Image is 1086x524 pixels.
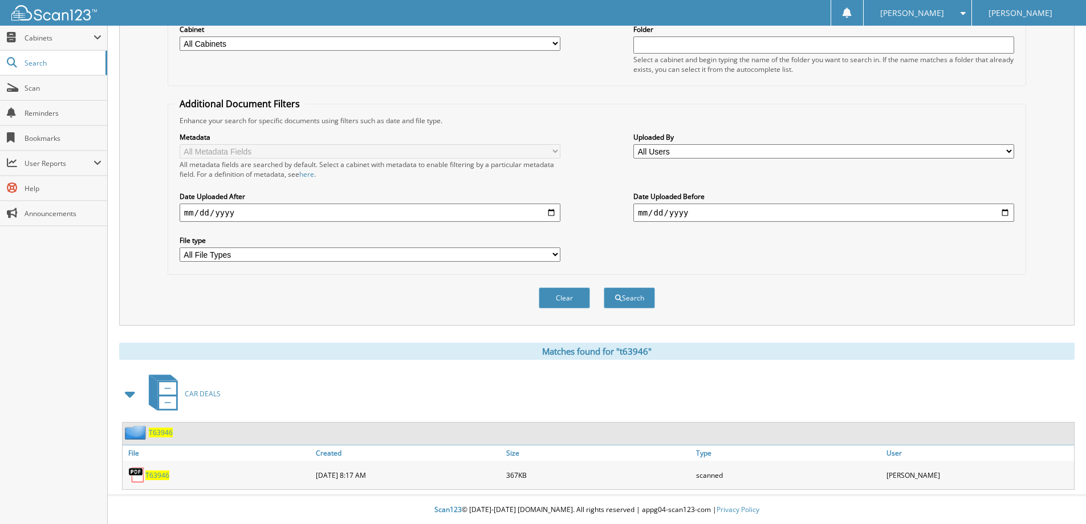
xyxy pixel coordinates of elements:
div: Select a cabinet and begin typing the name of the folder you want to search in. If the name match... [633,55,1014,74]
a: T63946 [149,428,173,437]
span: Scan123 [434,505,462,514]
div: © [DATE]-[DATE] [DOMAIN_NAME]. All rights reserved | appg04-scan123-com | [108,496,1086,524]
span: Scan [25,83,101,93]
a: File [123,445,313,461]
span: [PERSON_NAME] [880,10,944,17]
label: File type [180,235,560,245]
a: T63946 [145,470,169,480]
a: here [299,169,314,179]
span: Cabinets [25,33,93,43]
span: Search [25,58,100,68]
a: Type [693,445,884,461]
label: Metadata [180,132,560,142]
legend: Additional Document Filters [174,98,306,110]
img: PDF.png [128,466,145,484]
label: Date Uploaded After [180,192,560,201]
div: 367KB [503,464,694,486]
label: Uploaded By [633,132,1014,142]
a: Size [503,445,694,461]
a: Privacy Policy [717,505,759,514]
input: start [180,204,560,222]
button: Clear [539,287,590,308]
img: folder2.png [125,425,149,440]
label: Date Uploaded Before [633,192,1014,201]
span: [PERSON_NAME] [989,10,1052,17]
span: User Reports [25,159,93,168]
span: Help [25,184,101,193]
img: scan123-logo-white.svg [11,5,97,21]
input: end [633,204,1014,222]
label: Cabinet [180,25,560,34]
div: scanned [693,464,884,486]
iframe: Chat Widget [1029,469,1086,524]
a: Created [313,445,503,461]
span: CAR DEALS [185,389,221,399]
div: Matches found for "t63946" [119,343,1075,360]
div: Enhance your search for specific documents using filters such as date and file type. [174,116,1020,125]
div: [DATE] 8:17 AM [313,464,503,486]
button: Search [604,287,655,308]
span: Bookmarks [25,133,101,143]
span: Reminders [25,108,101,118]
div: All metadata fields are searched by default. Select a cabinet with metadata to enable filtering b... [180,160,560,179]
div: [PERSON_NAME] [884,464,1074,486]
span: Announcements [25,209,101,218]
a: CAR DEALS [142,371,221,416]
a: User [884,445,1074,461]
label: Folder [633,25,1014,34]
